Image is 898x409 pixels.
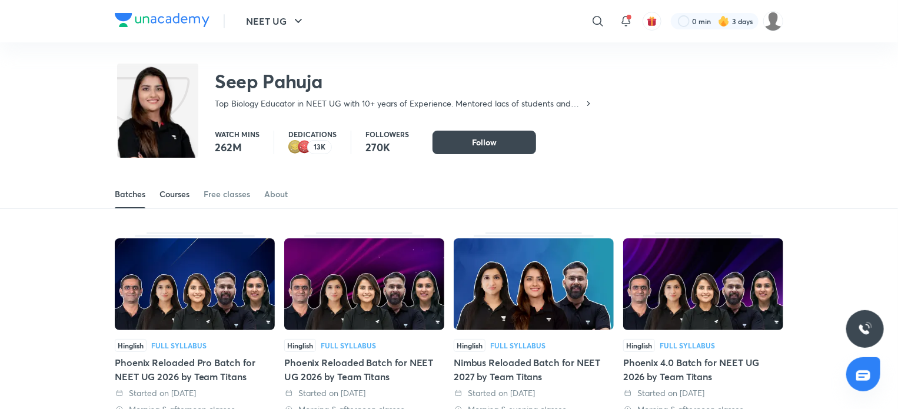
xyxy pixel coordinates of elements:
[288,140,302,154] img: educator badge2
[623,355,783,384] div: Phoenix 4.0 Batch for NEET UG 2026 by Team Titans
[215,98,584,109] p: Top Biology Educator in NEET UG with 10+ years of Experience. Mentored lacs of students and Top R...
[454,387,614,399] div: Started on 12 Aug 2025
[284,339,316,352] span: Hinglish
[117,66,198,191] img: class
[365,140,409,154] p: 270K
[115,188,145,200] div: Batches
[284,387,444,399] div: Started on 12 Aug 2025
[239,9,312,33] button: NEET UG
[660,342,715,349] div: Full Syllabus
[718,15,730,27] img: streak
[115,339,147,352] span: Hinglish
[472,137,497,148] span: Follow
[115,13,209,27] img: Company Logo
[623,339,655,352] span: Hinglish
[454,238,614,330] img: Thumbnail
[204,188,250,200] div: Free classes
[159,180,189,208] a: Courses
[215,131,260,138] p: Watch mins
[115,355,275,384] div: Phoenix Reloaded Pro Batch for NEET UG 2026 by Team Titans
[115,180,145,208] a: Batches
[151,342,207,349] div: Full Syllabus
[314,143,325,151] p: 13K
[284,238,444,330] img: Thumbnail
[321,342,376,349] div: Full Syllabus
[215,140,260,154] p: 262M
[433,131,536,154] button: Follow
[159,188,189,200] div: Courses
[454,355,614,384] div: Nimbus Reloaded Batch for NEET 2027 by Team Titans
[288,131,337,138] p: Dedications
[623,238,783,330] img: Thumbnail
[284,355,444,384] div: Phoenix Reloaded Batch for NEET UG 2026 by Team Titans
[298,140,312,154] img: educator badge1
[264,188,288,200] div: About
[623,387,783,399] div: Started on 29 Jul 2025
[490,342,546,349] div: Full Syllabus
[115,238,275,330] img: Thumbnail
[365,131,409,138] p: Followers
[763,11,783,31] img: Sumaiyah Hyder
[454,339,485,352] span: Hinglish
[115,13,209,30] a: Company Logo
[204,180,250,208] a: Free classes
[858,322,872,336] img: ttu
[115,387,275,399] div: Started on 28 Aug 2025
[647,16,657,26] img: avatar
[215,69,593,93] h2: Seep Pahuja
[643,12,661,31] button: avatar
[264,180,288,208] a: About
